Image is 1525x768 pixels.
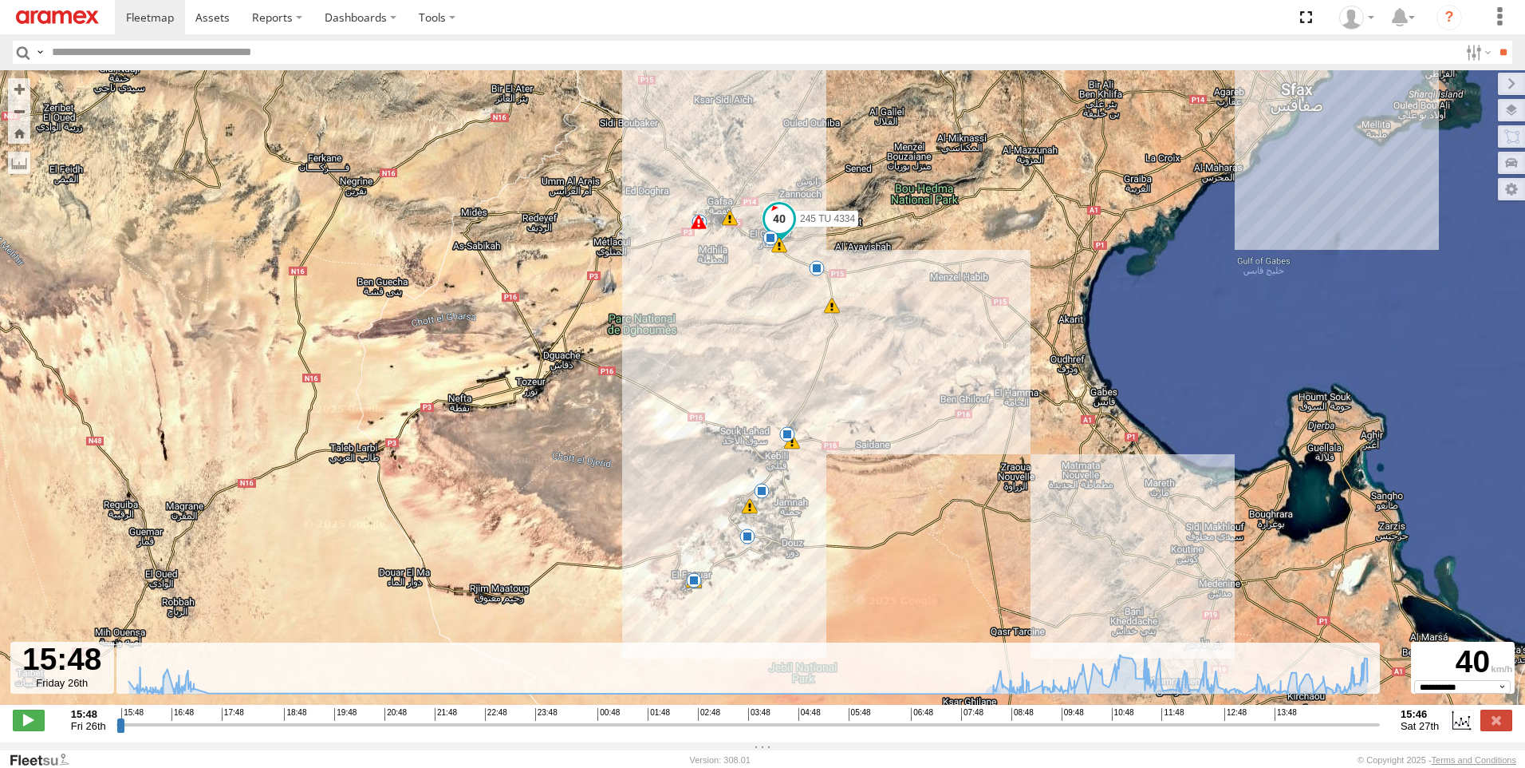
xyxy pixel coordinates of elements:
label: Play/Stop [13,710,45,730]
span: 08:48 [1011,708,1034,721]
div: Version: 308.01 [690,755,751,765]
div: 7 [742,498,758,514]
label: Close [1480,710,1512,730]
span: 22:48 [485,708,507,721]
span: 11:48 [1161,708,1184,721]
span: 10:48 [1112,708,1134,721]
span: 17:48 [222,708,244,721]
span: 245 TU 4334 [800,213,855,224]
span: 16:48 [171,708,194,721]
label: Search Query [33,41,46,64]
strong: 15:46 [1401,708,1439,720]
span: 06:48 [911,708,933,721]
span: 09:48 [1062,708,1084,721]
strong: 15:48 [71,708,106,720]
span: 13:48 [1275,708,1297,721]
button: Zoom Home [8,122,30,144]
span: Sat 27th Sep 2025 [1401,720,1439,732]
div: © Copyright 2025 - [1358,755,1516,765]
span: 21:48 [435,708,457,721]
span: 00:48 [597,708,620,721]
span: Fri 26th Sep 2025 [71,720,106,732]
span: 05:48 [849,708,871,721]
button: Zoom out [8,100,30,122]
span: 12:48 [1224,708,1247,721]
label: Map Settings [1498,178,1525,200]
span: 02:48 [698,708,720,721]
div: 40 [1413,644,1512,680]
div: 13 [771,237,787,253]
button: Zoom in [8,78,30,100]
span: 07:48 [961,708,983,721]
span: 20:48 [384,708,407,721]
span: 18:48 [284,708,306,721]
i: ? [1436,5,1462,30]
a: Terms and Conditions [1432,755,1516,765]
span: 15:48 [121,708,144,721]
span: 19:48 [334,708,357,721]
label: Search Filter Options [1460,41,1494,64]
span: 01:48 [648,708,670,721]
span: 23:48 [535,708,558,721]
img: aramex-logo.svg [16,10,99,24]
span: 03:48 [748,708,770,721]
label: Measure [8,152,30,174]
div: Houssem Darouiche [1334,6,1380,30]
div: 14 [722,210,738,226]
span: 04:48 [798,708,821,721]
a: Visit our Website [9,752,82,768]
